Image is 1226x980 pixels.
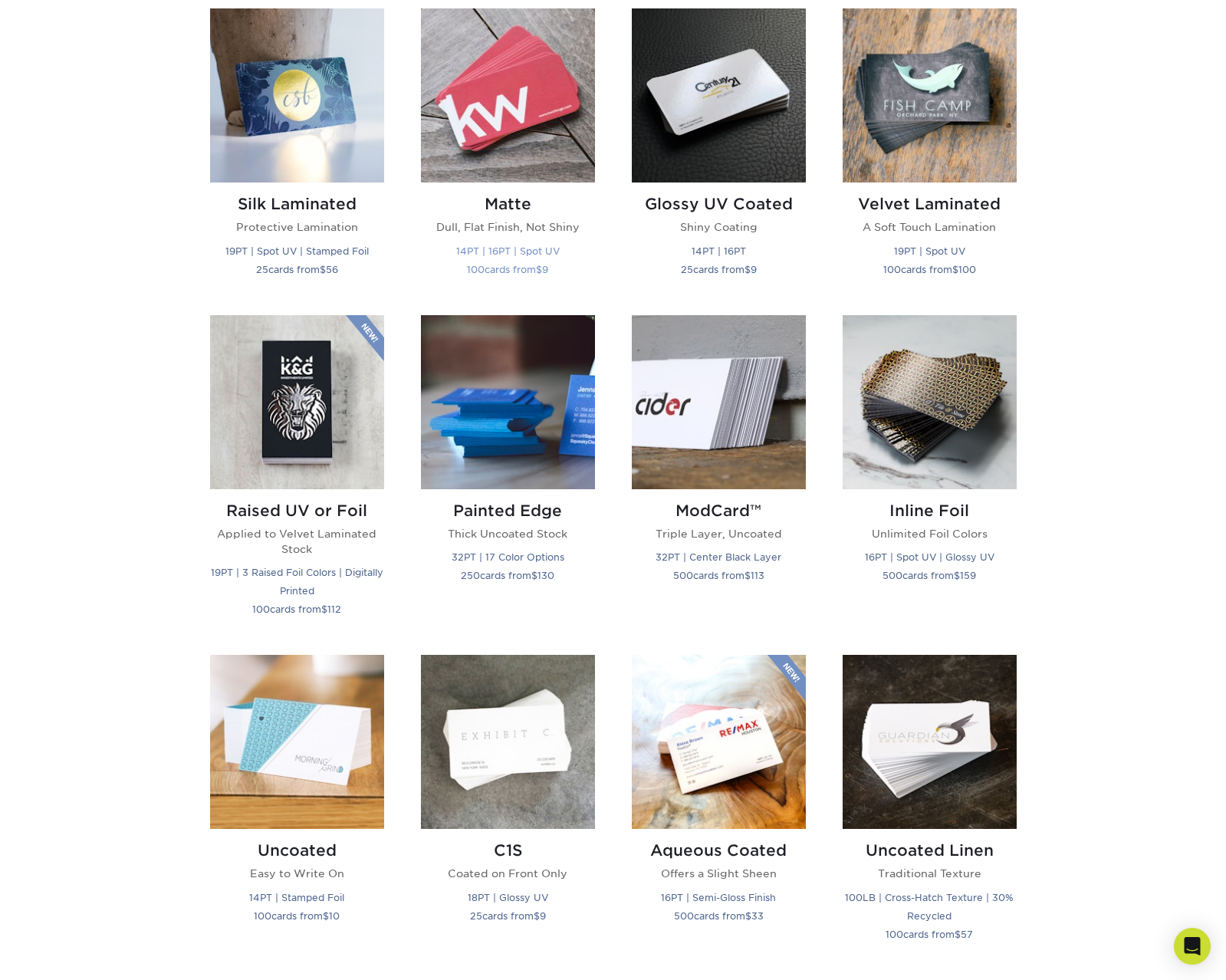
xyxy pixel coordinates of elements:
span: $ [536,264,542,275]
small: 19PT | Spot UV [894,245,965,257]
small: cards from [467,264,548,275]
span: 57 [961,929,973,940]
small: 16PT | Spot UV | Glossy UV [865,551,994,563]
a: Velvet Laminated Business Cards Velvet Laminated A Soft Touch Lamination 19PT | Spot UV 100cards ... [843,8,1017,296]
small: cards from [674,910,764,922]
span: 159 [960,570,976,581]
small: 14PT | Stamped Foil [249,892,344,903]
small: 14PT | 16PT | Spot UV [456,245,560,257]
a: Painted Edge Business Cards Painted Edge Thick Uncoated Stock 32PT | 17 Color Options 250cards fr... [421,315,595,637]
img: Painted Edge Business Cards [421,315,595,489]
small: 14PT | 16PT [692,245,746,257]
img: Silk Laminated Business Cards [210,8,384,183]
p: Offers a Slight Sheen [632,866,806,881]
img: C1S Business Cards [421,655,595,829]
img: Matte Business Cards [421,8,595,183]
span: 500 [673,570,693,581]
span: 25 [681,264,693,275]
p: Shiny Coating [632,219,806,235]
p: Protective Lamination [210,219,384,235]
span: 9 [540,910,546,922]
span: 9 [751,264,757,275]
h2: ModCard™ [632,502,806,520]
span: $ [321,603,327,615]
span: $ [323,910,329,922]
span: $ [320,264,326,275]
small: cards from [883,264,976,275]
p: Traditional Texture [843,866,1017,881]
a: ModCard™ Business Cards ModCard™ Triple Layer, Uncoated 32PT | Center Black Layer 500cards from$113 [632,315,806,637]
small: 19PT | 3 Raised Foil Colors | Digitally Printed [211,567,383,597]
a: Uncoated Linen Business Cards Uncoated Linen Traditional Texture 100LB | Cross-Hatch Texture | 30... [843,655,1017,961]
small: 18PT | Glossy UV [468,892,548,903]
span: 56 [326,264,338,275]
h2: Painted Edge [421,502,595,520]
p: Easy to Write On [210,866,384,881]
img: Aqueous Coated Business Cards [632,655,806,829]
h2: Aqueous Coated [632,841,806,860]
img: Uncoated Linen Business Cards [843,655,1017,829]
span: 25 [256,264,268,275]
span: $ [954,570,960,581]
small: cards from [256,264,338,275]
span: $ [955,929,961,940]
small: cards from [883,570,976,581]
h2: Uncoated [210,841,384,860]
small: 100LB | Cross-Hatch Texture | 30% Recycled [845,892,1014,922]
span: 25 [470,910,482,922]
small: cards from [254,910,340,922]
span: 100 [883,264,901,275]
h2: Uncoated Linen [843,841,1017,860]
small: 32PT | Center Black Layer [656,551,781,563]
img: ModCard™ Business Cards [632,315,806,489]
span: 100 [467,264,485,275]
h2: Glossy UV Coated [632,195,806,213]
span: 9 [542,264,548,275]
h2: C1S [421,841,595,860]
small: cards from [673,570,764,581]
p: Triple Layer, Uncoated [632,526,806,541]
small: cards from [886,929,973,940]
a: Glossy UV Coated Business Cards Glossy UV Coated Shiny Coating 14PT | 16PT 25cards from$9 [632,8,806,296]
p: Dull, Flat Finish, Not Shiny [421,219,595,235]
p: Thick Uncoated Stock [421,526,595,541]
span: 33 [751,910,764,922]
small: cards from [470,910,546,922]
h2: Velvet Laminated [843,195,1017,213]
span: 250 [461,570,480,581]
img: New Product [767,655,806,701]
span: $ [531,570,537,581]
small: 32PT | 17 Color Options [452,551,564,563]
img: Uncoated Business Cards [210,655,384,829]
span: 100 [252,603,270,615]
iframe: Google Customer Reviews [4,933,130,975]
div: Open Intercom Messenger [1174,928,1211,965]
span: $ [952,264,958,275]
p: A Soft Touch Lamination [843,219,1017,235]
span: 500 [674,910,694,922]
span: $ [745,910,751,922]
span: $ [744,570,751,581]
img: Glossy UV Coated Business Cards [632,8,806,183]
small: cards from [681,264,757,275]
a: Aqueous Coated Business Cards Aqueous Coated Offers a Slight Sheen 16PT | Semi-Gloss Finish 500ca... [632,655,806,961]
span: $ [534,910,540,922]
span: 113 [751,570,764,581]
p: Unlimited Foil Colors [843,526,1017,541]
span: 100 [958,264,976,275]
small: cards from [461,570,554,581]
a: Raised UV or Foil Business Cards Raised UV or Foil Applied to Velvet Laminated Stock 19PT | 3 Rai... [210,315,384,637]
small: 16PT | Semi-Gloss Finish [661,892,776,903]
h2: Matte [421,195,595,213]
h2: Inline Foil [843,502,1017,520]
span: 100 [886,929,903,940]
a: C1S Business Cards C1S Coated on Front Only 18PT | Glossy UV 25cards from$9 [421,655,595,961]
small: 19PT | Spot UV | Stamped Foil [225,245,369,257]
img: New Product [346,315,384,361]
span: $ [744,264,751,275]
a: Inline Foil Business Cards Inline Foil Unlimited Foil Colors 16PT | Spot UV | Glossy UV 500cards ... [843,315,1017,637]
a: Uncoated Business Cards Uncoated Easy to Write On 14PT | Stamped Foil 100cards from$10 [210,655,384,961]
img: Inline Foil Business Cards [843,315,1017,489]
span: 112 [327,603,341,615]
span: 500 [883,570,902,581]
